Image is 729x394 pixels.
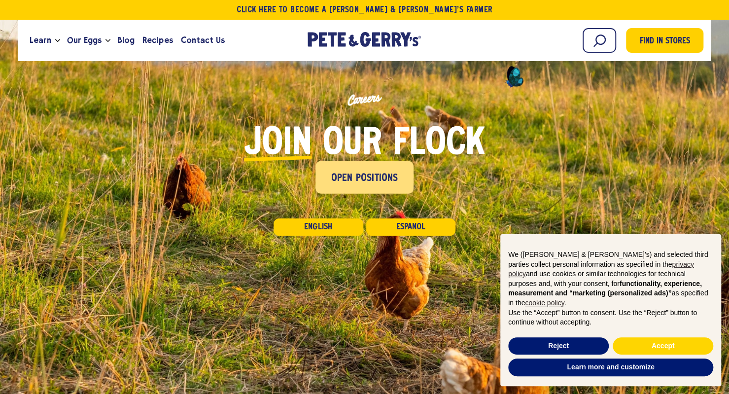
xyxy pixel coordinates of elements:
[113,27,139,54] a: Blog
[176,27,228,54] a: Contact Us
[392,126,485,163] span: flock
[117,34,135,46] span: Blog
[30,34,51,46] span: Learn
[322,126,382,163] span: our
[244,126,312,163] span: Join
[366,218,456,236] a: Español
[508,358,713,376] button: Learn more and customize
[626,28,703,53] a: Find in Stores
[139,27,176,54] a: Recipes
[26,27,55,54] a: Learn
[67,34,102,46] span: Our Eggs
[180,34,224,46] span: Contact Us
[508,308,713,327] p: Use the “Accept” button to consent. Use the “Reject” button to continue without accepting.
[508,250,713,308] p: We ([PERSON_NAME] & [PERSON_NAME]'s) and selected third parties collect personal information as s...
[613,337,713,355] button: Accept
[142,34,173,46] span: Recipes
[274,218,363,236] a: English
[63,27,105,54] a: Our Eggs
[583,28,616,53] input: Search
[62,61,667,138] p: Careers
[508,337,609,355] button: Reject
[55,39,60,42] button: Open the dropdown menu for Learn
[105,39,110,42] button: Open the dropdown menu for Our Eggs
[315,161,414,193] a: Open Positions
[640,35,690,48] span: Find in Stores
[525,299,564,307] a: cookie policy
[331,171,398,186] span: Open Positions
